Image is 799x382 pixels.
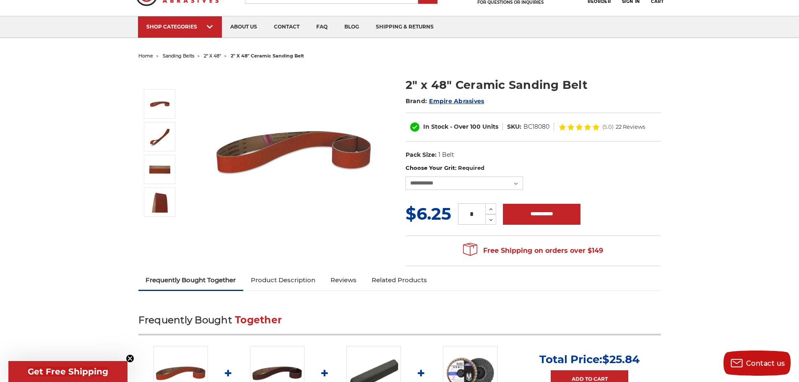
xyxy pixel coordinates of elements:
a: sanding belts [163,53,194,59]
dd: 1 Belt [438,151,454,159]
span: Together [235,314,282,326]
small: Required [458,164,484,171]
span: Brand: [406,97,427,105]
span: Contact us [746,359,785,367]
p: Total Price: [539,353,640,366]
img: 2" x 48" Sanding Belt - Ceramic [210,68,378,236]
a: Reviews [323,271,364,289]
a: home [138,53,153,59]
img: 2" x 48" Cer Sanding Belt [149,159,170,180]
span: In Stock [423,123,448,130]
span: Get Free Shipping [28,366,108,377]
dt: Pack Size: [406,151,437,159]
button: Contact us [724,351,791,376]
img: 2" x 48" Sanding Belt - Ceramic [149,94,170,114]
span: 100 [470,123,481,130]
a: faq [308,16,336,38]
div: Get Free ShippingClose teaser [8,361,128,382]
span: Free Shipping on orders over $149 [463,242,603,259]
span: Frequently Bought [138,314,232,326]
a: Related Products [364,271,435,289]
a: about us [222,16,265,38]
a: contact [265,16,308,38]
span: 22 Reviews [616,124,645,130]
a: Frequently Bought Together [138,271,244,289]
img: 2" x 48" - Ceramic Sanding Belt [149,192,170,213]
img: 2" x 48" Ceramic Sanding Belt [149,126,170,147]
a: 2" x 48" [204,53,221,59]
a: shipping & returns [367,16,442,38]
dt: SKU: [507,122,521,131]
span: - Over [450,123,468,130]
span: $25.84 [602,353,640,366]
span: Units [482,123,498,130]
button: Close teaser [126,354,134,363]
div: SHOP CATEGORIES [146,23,213,30]
span: (5.0) [602,124,614,130]
dd: BC18080 [523,122,549,131]
span: $6.25 [406,203,451,224]
a: Product Description [243,271,323,289]
label: Choose Your Grit: [406,164,661,172]
span: 2" x 48" ceramic sanding belt [231,53,304,59]
a: Empire Abrasives [429,97,484,105]
h1: 2" x 48" Ceramic Sanding Belt [406,77,661,93]
a: blog [336,16,367,38]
